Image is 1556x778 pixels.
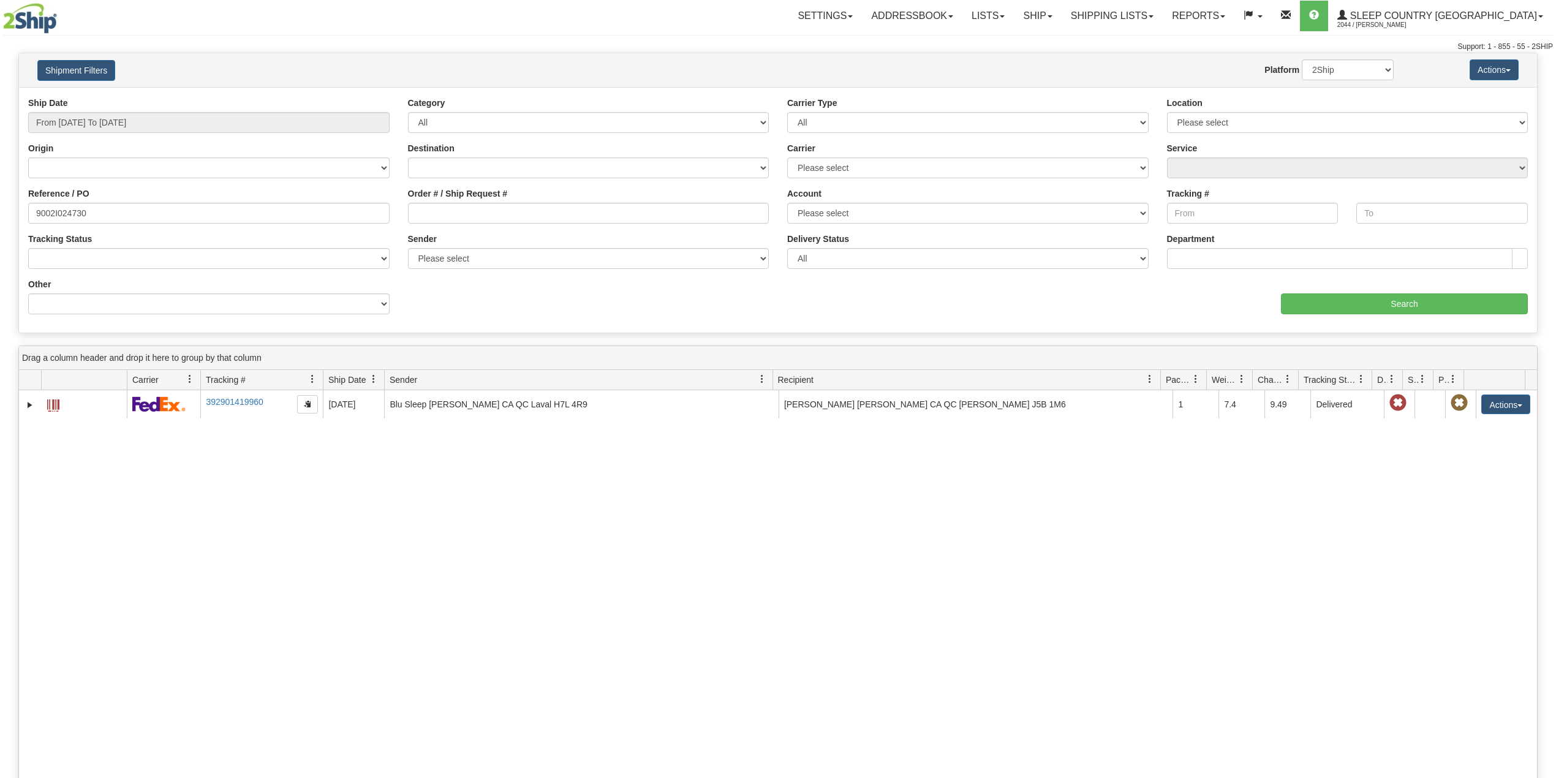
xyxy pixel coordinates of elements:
label: Carrier Type [787,97,837,109]
span: Pickup Status [1438,374,1449,386]
input: Search [1281,293,1528,314]
a: Shipping lists [1062,1,1163,31]
a: Packages filter column settings [1185,369,1206,390]
a: Reports [1163,1,1234,31]
span: Charge [1258,374,1283,386]
label: Tracking # [1167,187,1209,200]
a: Label [47,394,59,414]
a: Lists [962,1,1014,31]
a: Shipment Issues filter column settings [1412,369,1433,390]
img: 2 - FedEx Express® [132,396,186,412]
a: Weight filter column settings [1231,369,1252,390]
a: Ship [1014,1,1061,31]
input: To [1356,203,1528,224]
a: Addressbook [862,1,962,31]
span: Pickup Not Assigned [1451,395,1468,412]
label: Account [787,187,821,200]
label: Category [408,97,445,109]
span: Weight [1212,374,1237,386]
iframe: chat widget [1528,327,1555,451]
a: Tracking Status filter column settings [1351,369,1372,390]
a: Settings [788,1,862,31]
a: Expand [24,399,36,411]
td: [PERSON_NAME] [PERSON_NAME] CA QC [PERSON_NAME] J5B 1M6 [779,390,1173,418]
label: Department [1167,233,1215,245]
div: grid grouping header [19,346,1537,370]
a: Recipient filter column settings [1139,369,1160,390]
a: Sender filter column settings [752,369,772,390]
label: Other [28,278,51,290]
span: 2044 / [PERSON_NAME] [1337,19,1429,31]
label: Sender [408,233,437,245]
span: Shipment Issues [1408,374,1418,386]
button: Shipment Filters [37,60,115,81]
a: Sleep Country [GEOGRAPHIC_DATA] 2044 / [PERSON_NAME] [1328,1,1552,31]
a: Ship Date filter column settings [363,369,384,390]
a: 392901419960 [206,397,263,407]
label: Delivery Status [787,233,849,245]
span: Carrier [132,374,159,386]
input: From [1167,203,1339,224]
td: 1 [1173,390,1218,418]
img: logo2044.jpg [3,3,57,34]
label: Ship Date [28,97,68,109]
span: Ship Date [328,374,366,386]
td: 7.4 [1218,390,1264,418]
span: Sleep Country [GEOGRAPHIC_DATA] [1347,10,1537,21]
span: Late [1389,395,1407,412]
label: Origin [28,142,53,154]
label: Order # / Ship Request # [408,187,508,200]
div: Support: 1 - 855 - 55 - 2SHIP [3,42,1553,52]
td: [DATE] [323,390,384,418]
td: 9.49 [1264,390,1310,418]
label: Service [1167,142,1198,154]
a: Delivery Status filter column settings [1381,369,1402,390]
span: Tracking # [206,374,246,386]
span: Packages [1166,374,1192,386]
a: Pickup Status filter column settings [1443,369,1463,390]
span: Recipient [778,374,814,386]
button: Copy to clipboard [297,395,318,414]
span: Delivery Status [1377,374,1388,386]
a: Carrier filter column settings [179,369,200,390]
td: Blu Sleep [PERSON_NAME] CA QC Laval H7L 4R9 [384,390,779,418]
label: Location [1167,97,1203,109]
button: Actions [1481,395,1530,414]
label: Carrier [787,142,815,154]
a: Charge filter column settings [1277,369,1298,390]
label: Tracking Status [28,233,92,245]
label: Platform [1264,64,1299,76]
span: Sender [390,374,417,386]
button: Actions [1470,59,1519,80]
span: Tracking Status [1304,374,1357,386]
td: Delivered [1310,390,1384,418]
a: Tracking # filter column settings [302,369,323,390]
label: Reference / PO [28,187,89,200]
label: Destination [408,142,455,154]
